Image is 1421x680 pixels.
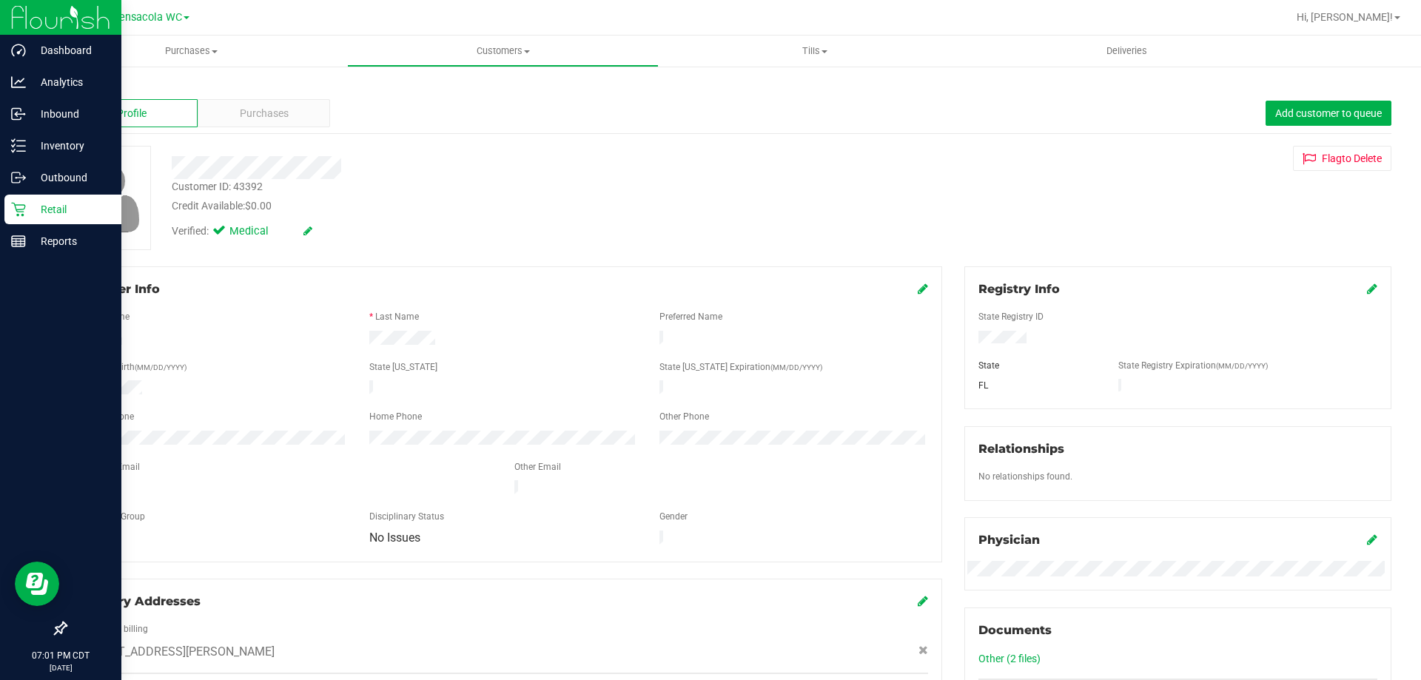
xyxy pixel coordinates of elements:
[770,363,822,371] span: (MM/DD/YYYY)
[172,223,312,240] div: Verified:
[11,234,26,249] inline-svg: Reports
[659,410,709,423] label: Other Phone
[1297,11,1393,23] span: Hi, [PERSON_NAME]!
[971,36,1283,67] a: Deliveries
[85,360,187,374] label: Date of Birth
[375,310,419,323] label: Last Name
[240,106,289,121] span: Purchases
[659,510,688,523] label: Gender
[112,11,182,24] span: Pensacola WC
[11,107,26,121] inline-svg: Inbound
[1266,101,1391,126] button: Add customer to queue
[967,359,1108,372] div: State
[26,137,115,155] p: Inventory
[369,531,420,545] span: No Issues
[79,594,201,608] span: Delivery Addresses
[26,201,115,218] p: Retail
[26,41,115,59] p: Dashboard
[26,232,115,250] p: Reports
[11,75,26,90] inline-svg: Analytics
[172,198,824,214] div: Credit Available:
[514,460,561,474] label: Other Email
[11,138,26,153] inline-svg: Inventory
[659,360,822,374] label: State [US_STATE] Expiration
[7,662,115,673] p: [DATE]
[135,363,187,371] span: (MM/DD/YYYY)
[1216,362,1268,370] span: (MM/DD/YYYY)
[1118,359,1268,372] label: State Registry Expiration
[26,73,115,91] p: Analytics
[659,36,970,67] a: Tills
[369,410,422,423] label: Home Phone
[11,43,26,58] inline-svg: Dashboard
[1275,107,1382,119] span: Add customer to queue
[26,169,115,186] p: Outbound
[369,510,444,523] label: Disciplinary Status
[978,470,1072,483] label: No relationships found.
[978,533,1040,547] span: Physician
[79,643,275,661] span: [STREET_ADDRESS][PERSON_NAME]
[978,623,1052,637] span: Documents
[36,44,347,58] span: Purchases
[229,223,289,240] span: Medical
[26,105,115,123] p: Inbound
[11,202,26,217] inline-svg: Retail
[348,44,658,58] span: Customers
[11,170,26,185] inline-svg: Outbound
[15,562,59,606] iframe: Resource center
[7,649,115,662] p: 07:01 PM CDT
[1086,44,1167,58] span: Deliveries
[978,653,1041,664] a: Other (2 files)
[967,379,1108,392] div: FL
[978,282,1060,296] span: Registry Info
[978,310,1044,323] label: State Registry ID
[245,200,272,212] span: $0.00
[659,310,722,323] label: Preferred Name
[172,179,263,195] div: Customer ID: 43392
[347,36,659,67] a: Customers
[1293,146,1391,171] button: Flagto Delete
[978,442,1064,456] span: Relationships
[117,106,147,121] span: Profile
[369,360,437,374] label: State [US_STATE]
[36,36,347,67] a: Purchases
[659,44,970,58] span: Tills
